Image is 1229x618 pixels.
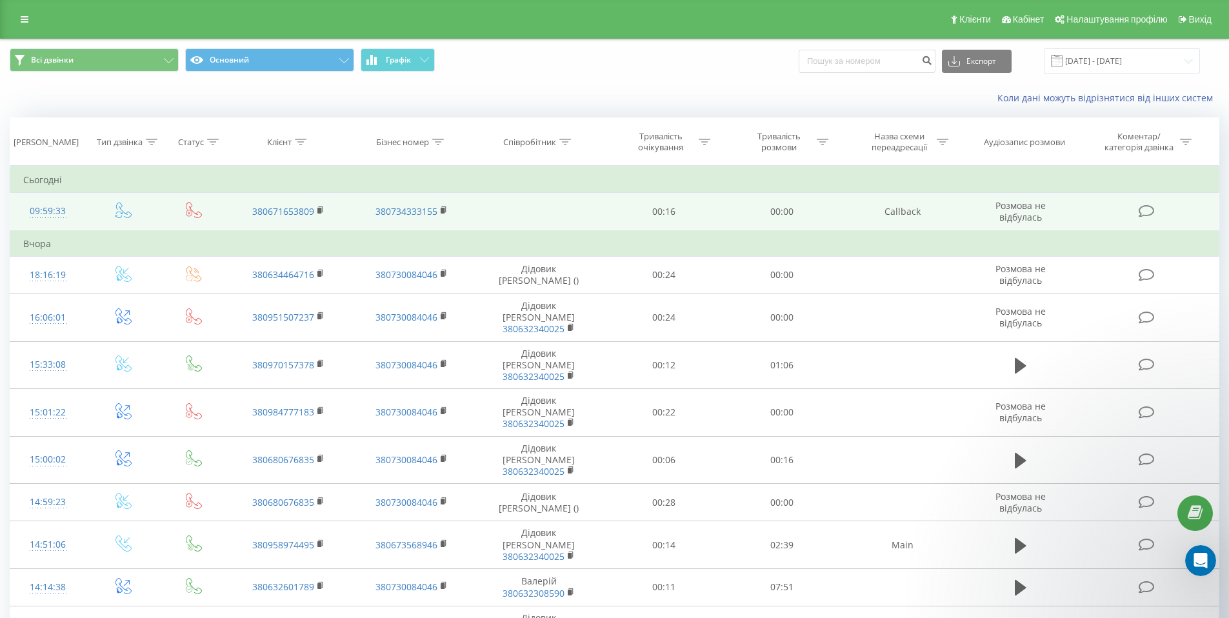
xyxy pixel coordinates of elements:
td: Валерій [473,568,605,606]
td: 00:16 [605,193,723,231]
div: 15:01:22 [23,400,73,425]
input: Пошук за номером [799,50,935,73]
div: Співробітник [503,137,556,148]
td: Дідовик [PERSON_NAME] () [473,484,605,521]
div: Тип дзвінка [97,137,143,148]
a: 380730084046 [375,454,437,466]
div: 14:14:38 [23,575,73,600]
td: Вчора [10,231,1219,257]
div: [PERSON_NAME] [14,137,79,148]
a: 380984777183 [252,406,314,418]
td: Дідовик [PERSON_NAME] [473,521,605,569]
a: 380734333155 [375,205,437,217]
a: 380730084046 [375,311,437,323]
a: 380680676835 [252,454,314,466]
a: 380730084046 [375,496,437,508]
td: 02:39 [723,521,841,569]
td: Дідовик [PERSON_NAME] [473,389,605,437]
a: 380673568946 [375,539,437,551]
td: Дідовик [PERSON_NAME] () [473,256,605,294]
span: Кабінет [1013,14,1044,25]
a: 380632601789 [252,581,314,593]
a: Коли дані можуть відрізнятися вiд інших систем [997,92,1219,104]
a: 380951507237 [252,311,314,323]
div: 14:59:23 [23,490,73,515]
td: 00:28 [605,484,723,521]
span: Клієнти [959,14,991,25]
span: Розмова не відбулась [995,263,1046,286]
span: Графік [386,55,411,65]
div: Клієнт [267,137,292,148]
td: 00:11 [605,568,723,606]
a: 380632340025 [503,550,565,563]
a: 380958974495 [252,539,314,551]
td: 00:22 [605,389,723,437]
div: Аудіозапис розмови [984,137,1065,148]
td: 00:14 [605,521,723,569]
div: Тривалість очікування [626,131,695,153]
div: 15:33:08 [23,352,73,377]
a: 380730084046 [375,268,437,281]
span: Розмова не відбулась [995,400,1046,424]
button: Основний [185,48,354,72]
div: Бізнес номер [376,137,429,148]
span: Розмова не відбулась [995,490,1046,514]
td: Дідовик [PERSON_NAME] [473,436,605,484]
td: Сьогодні [10,167,1219,193]
td: Дідовик [PERSON_NAME] [473,341,605,389]
span: Розмова не відбулась [995,305,1046,329]
button: Графік [361,48,435,72]
a: 380671653809 [252,205,314,217]
a: 380730084046 [375,359,437,371]
div: 09:59:33 [23,199,73,224]
td: 00:24 [605,256,723,294]
a: 380632308590 [503,587,565,599]
a: 380632340025 [503,465,565,477]
td: 01:06 [723,341,841,389]
td: Main [841,521,963,569]
a: 380730084046 [375,581,437,593]
td: 00:06 [605,436,723,484]
td: 00:16 [723,436,841,484]
div: 16:06:01 [23,305,73,330]
div: 14:51:06 [23,532,73,557]
a: 380632340025 [503,370,565,383]
div: Назва схеми переадресації [864,131,934,153]
iframe: Intercom live chat [1185,545,1216,576]
div: Тривалість розмови [744,131,814,153]
div: 18:16:19 [23,263,73,288]
span: Всі дзвінки [31,55,74,65]
td: 07:51 [723,568,841,606]
div: 15:00:02 [23,447,73,472]
span: Налаштування профілю [1066,14,1167,25]
button: Всі дзвінки [10,48,179,72]
a: 380634464716 [252,268,314,281]
a: 380970157378 [252,359,314,371]
td: 00:00 [723,389,841,437]
span: Вихід [1189,14,1212,25]
td: 00:00 [723,294,841,341]
td: Callback [841,193,963,231]
td: 00:00 [723,193,841,231]
td: 00:00 [723,484,841,521]
td: 00:00 [723,256,841,294]
td: 00:12 [605,341,723,389]
td: Дідовик [PERSON_NAME] [473,294,605,341]
div: Статус [178,137,204,148]
a: 380730084046 [375,406,437,418]
span: Розмова не відбулась [995,199,1046,223]
a: 380632340025 [503,323,565,335]
div: Коментар/категорія дзвінка [1101,131,1177,153]
a: 380632340025 [503,417,565,430]
button: Експорт [942,50,1012,73]
td: 00:24 [605,294,723,341]
a: 380680676835 [252,496,314,508]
